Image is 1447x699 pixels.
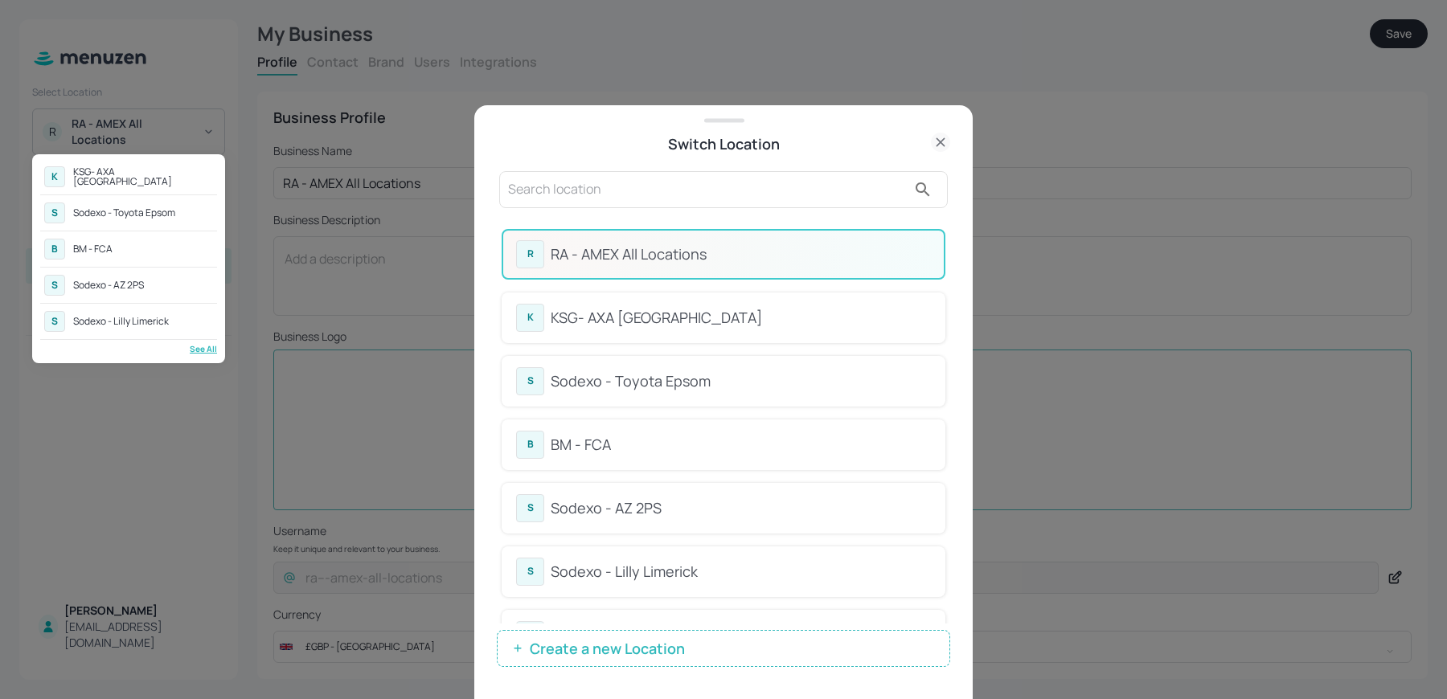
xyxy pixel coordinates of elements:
div: See All [40,343,217,355]
div: S [44,311,65,332]
div: Sodexo - AZ 2PS [73,280,144,290]
div: S [44,275,65,296]
div: Sodexo - Toyota Epsom [73,208,175,218]
div: Sodexo - Lilly Limerick [73,317,169,326]
div: K [44,166,65,187]
div: BM - FCA [73,244,113,254]
div: S [44,202,65,223]
div: B [44,239,65,260]
div: KSG- AXA [GEOGRAPHIC_DATA] [73,167,213,186]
